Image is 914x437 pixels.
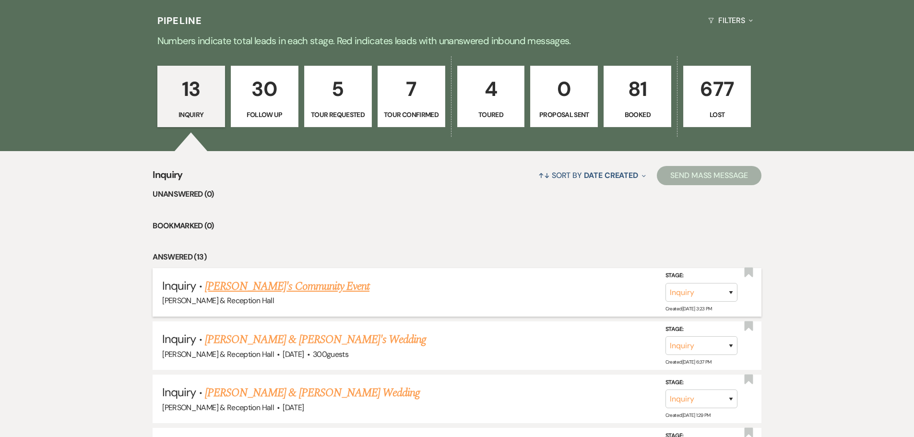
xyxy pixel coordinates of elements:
a: 7Tour Confirmed [378,66,445,127]
li: Bookmarked (0) [153,220,761,232]
a: 81Booked [604,66,671,127]
span: Inquiry [153,167,183,188]
a: 13Inquiry [157,66,225,127]
p: 0 [536,73,592,105]
a: 0Proposal Sent [530,66,598,127]
a: [PERSON_NAME] & [PERSON_NAME] Wedding [205,384,420,402]
p: Follow Up [237,109,292,120]
label: Stage: [665,324,737,335]
button: Send Mass Message [657,166,761,185]
span: Inquiry [162,331,196,346]
a: 677Lost [683,66,751,127]
p: Booked [610,109,665,120]
p: 81 [610,73,665,105]
p: Proposal Sent [536,109,592,120]
p: Tour Requested [310,109,366,120]
p: Tour Confirmed [384,109,439,120]
p: 5 [310,73,366,105]
span: Inquiry [162,385,196,400]
p: 7 [384,73,439,105]
span: 300 guests [313,349,348,359]
span: Created: [DATE] 1:29 PM [665,412,711,418]
span: Inquiry [162,278,196,293]
a: 30Follow Up [231,66,298,127]
span: [DATE] [283,402,304,413]
button: Sort By Date Created [534,163,650,188]
label: Stage: [665,271,737,281]
a: [PERSON_NAME]'s Community Event [205,278,369,295]
span: Date Created [584,170,638,180]
span: Created: [DATE] 3:23 PM [665,306,712,312]
p: 4 [463,73,519,105]
span: ↑↓ [538,170,550,180]
label: Stage: [665,378,737,388]
a: [PERSON_NAME] & [PERSON_NAME]'s Wedding [205,331,427,348]
p: Inquiry [164,109,219,120]
button: Filters [704,8,757,33]
span: [DATE] [283,349,304,359]
li: Unanswered (0) [153,188,761,201]
a: 5Tour Requested [304,66,372,127]
span: [PERSON_NAME] & Reception Hall [162,349,274,359]
p: 677 [689,73,745,105]
span: Created: [DATE] 6:37 PM [665,359,712,365]
p: 13 [164,73,219,105]
p: Toured [463,109,519,120]
p: 30 [237,73,292,105]
h3: Pipeline [157,14,202,27]
span: [PERSON_NAME] & Reception Hall [162,402,274,413]
a: 4Toured [457,66,525,127]
li: Answered (13) [153,251,761,263]
p: Numbers indicate total leads in each stage. Red indicates leads with unanswered inbound messages. [112,33,803,48]
span: [PERSON_NAME] & Reception Hall [162,295,274,306]
p: Lost [689,109,745,120]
